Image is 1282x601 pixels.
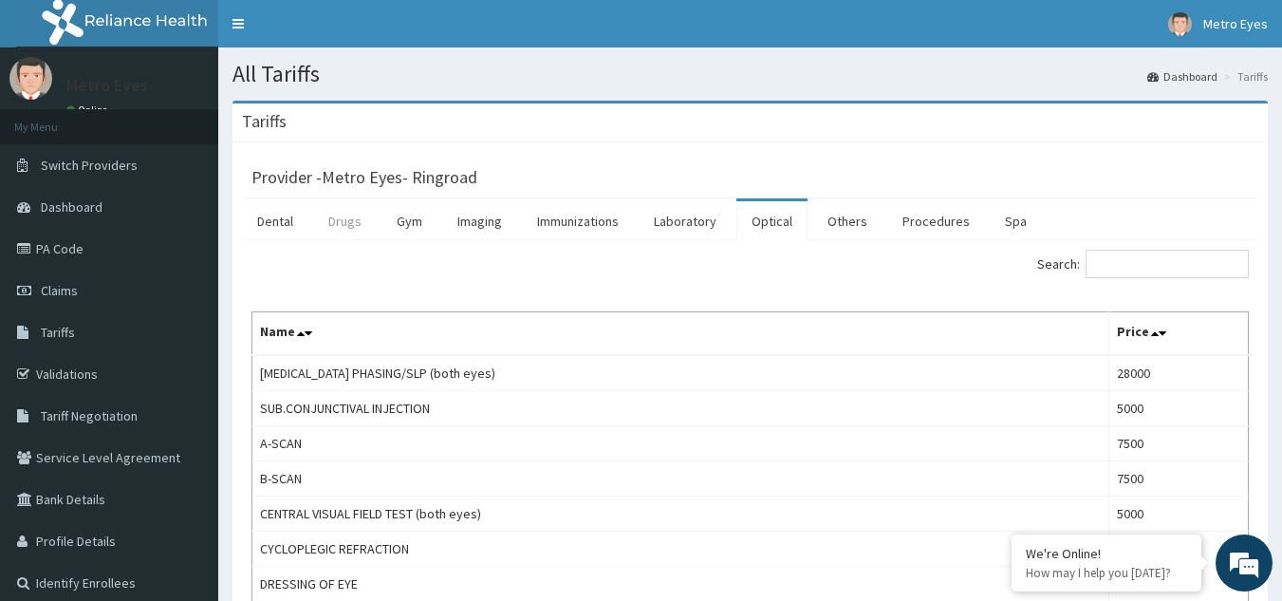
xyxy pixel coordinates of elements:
span: We're online! [110,179,262,371]
td: 7500 [1108,461,1248,497]
span: Metro Eyes [1203,15,1268,32]
a: Imaging [442,201,517,241]
input: Search: [1086,250,1249,278]
td: 5000 [1108,391,1248,426]
td: [MEDICAL_DATA] PHASING/SLP (both eyes) [252,355,1109,391]
td: 2000 [1108,532,1248,567]
h3: Provider - Metro Eyes- Ringroad [251,169,477,186]
td: CYCLOPLEGIC REFRACTION [252,532,1109,567]
img: User Image [1168,12,1192,36]
h3: Tariffs [242,113,287,130]
li: Tariffs [1219,68,1268,85]
a: Spa [990,201,1042,241]
a: Drugs [313,201,377,241]
a: Laboratory [639,201,732,241]
label: Search: [1037,250,1249,278]
th: Price [1108,312,1248,356]
td: B-SCAN [252,461,1109,497]
img: d_794563401_company_1708531726252_794563401 [35,95,77,142]
textarea: Type your message and hit 'Enter' [9,400,362,466]
a: Others [812,201,883,241]
td: 5000 [1108,497,1248,532]
a: Optical [736,201,808,241]
span: Tariff Negotiation [41,407,138,424]
h1: All Tariffs [232,62,1268,86]
p: Metro Eyes [66,77,148,94]
td: 28000 [1108,355,1248,391]
a: Online [66,103,112,117]
td: 7500 [1108,426,1248,461]
span: Claims [41,282,78,299]
a: Immunizations [522,201,634,241]
a: Dental [242,201,308,241]
td: A-SCAN [252,426,1109,461]
span: Dashboard [41,198,102,216]
span: Tariffs [41,324,75,341]
img: User Image [9,57,52,100]
a: Gym [381,201,437,241]
td: CENTRAL VISUAL FIELD TEST (both eyes) [252,497,1109,532]
p: How may I help you today? [1026,565,1187,581]
div: Chat with us now [99,106,319,131]
td: SUB.CONJUNCTIVAL INJECTION [252,391,1109,426]
div: We're Online! [1026,545,1187,562]
span: Switch Providers [41,157,138,174]
a: Procedures [887,201,985,241]
a: Dashboard [1147,68,1217,85]
div: Minimize live chat window [311,9,357,55]
th: Name [252,312,1109,356]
